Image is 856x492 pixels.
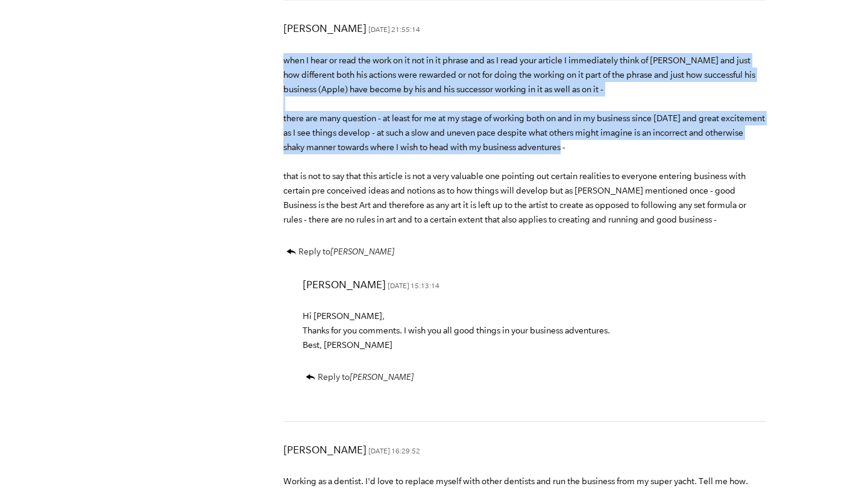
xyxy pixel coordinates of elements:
p: when I hear or read the work on it not in it phrase and as I read your article I immediately thin... [283,53,766,227]
em: [PERSON_NAME] [330,247,395,256]
h4: [PERSON_NAME] [283,20,367,37]
h4: [PERSON_NAME] [283,441,367,459]
em: [PERSON_NAME] [350,372,414,382]
div: [DATE] 15:13:14 [388,282,439,289]
div: [DATE] 21:55:14 [368,25,420,33]
button: Reply to[PERSON_NAME] [303,371,418,382]
iframe: Chat Widget [796,434,856,492]
p: Hi [PERSON_NAME], Thanks for you comments. I wish you all good things in your business adventures... [303,309,766,352]
button: Reply to[PERSON_NAME] [283,246,398,257]
h4: [PERSON_NAME] [303,276,386,294]
div: [DATE] 16:29:52 [368,447,420,455]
